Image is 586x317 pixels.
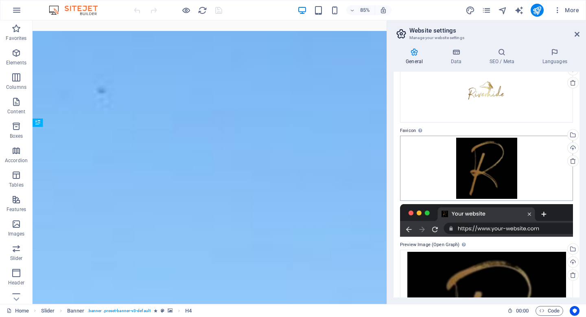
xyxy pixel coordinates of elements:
span: : [522,308,523,314]
i: Design (Ctrl+Alt+Y) [466,6,475,15]
span: Click to select. Double-click to edit [185,306,192,316]
button: pages [482,5,492,15]
label: Favicon [400,126,573,136]
button: reload [197,5,207,15]
div: Untitleddesign-KtL7JNWTaGnKJJ7cIL1Ygg.svg [400,57,573,123]
i: Element contains an animation [154,308,157,313]
div: riverhide-logo-qOaNYJbjG388tlJ9Ax1WsQ-HSDBb_4sZ8URuOo14uuWRQ.png [400,136,573,201]
span: Click to select. Double-click to edit [41,306,55,316]
i: Navigator [498,6,507,15]
p: Header [8,280,24,286]
button: design [466,5,475,15]
p: Accordion [5,157,28,164]
p: Images [8,231,25,237]
p: Tables [9,182,24,188]
a: Click to cancel selection. Double-click to open Pages [7,306,29,316]
i: Pages (Ctrl+Alt+S) [482,6,491,15]
p: Boxes [10,133,23,139]
h4: General [394,48,438,65]
p: Content [7,108,25,115]
i: This element is a customizable preset [161,308,164,313]
h4: Languages [530,48,579,65]
img: Editor Logo [47,5,108,15]
p: Features [7,206,26,213]
nav: breadcrumb [41,306,192,316]
button: Usercentrics [570,306,579,316]
span: Code [539,306,560,316]
button: More [550,4,582,17]
span: 00 00 [516,306,529,316]
i: Reload page [198,6,207,15]
button: 85% [346,5,375,15]
i: This element contains a background [168,308,173,313]
i: On resize automatically adjust zoom level to fit chosen device. [380,7,387,14]
button: navigator [498,5,508,15]
button: Code [536,306,563,316]
h6: 85% [359,5,372,15]
h4: Data [438,48,477,65]
p: Elements [6,59,27,66]
button: text_generator [514,5,524,15]
h6: Session time [507,306,529,316]
span: . banner .preset-banner-v3-default [87,306,151,316]
button: Click here to leave preview mode and continue editing [181,5,191,15]
h3: Manage your website settings [409,34,563,42]
h2: Website settings [409,27,579,34]
button: publish [531,4,544,17]
h4: SEO / Meta [477,48,530,65]
span: Click to select. Double-click to edit [67,306,84,316]
p: Columns [6,84,26,90]
label: Preview Image (Open Graph) [400,240,573,250]
span: More [553,6,579,14]
p: Favorites [6,35,26,42]
p: Slider [10,255,23,262]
